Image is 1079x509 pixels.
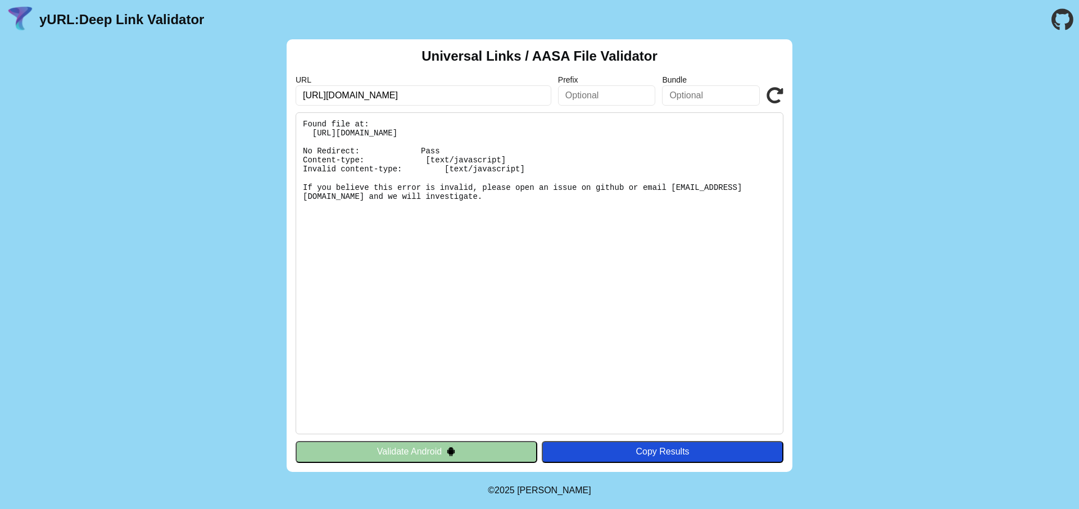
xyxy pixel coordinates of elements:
a: yURL:Deep Link Validator [39,12,204,28]
div: Copy Results [547,447,778,457]
label: Prefix [558,75,656,84]
pre: Found file at: [URL][DOMAIN_NAME] No Redirect: Pass Content-type: [text/javascript] Invalid conte... [296,112,783,434]
button: Validate Android [296,441,537,462]
input: Optional [558,85,656,106]
img: droidIcon.svg [446,447,456,456]
footer: © [488,472,591,509]
label: URL [296,75,551,84]
a: Michael Ibragimchayev's Personal Site [517,485,591,495]
span: 2025 [495,485,515,495]
input: Required [296,85,551,106]
input: Optional [662,85,760,106]
label: Bundle [662,75,760,84]
h2: Universal Links / AASA File Validator [421,48,658,64]
img: yURL Logo [6,5,35,34]
button: Copy Results [542,441,783,462]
